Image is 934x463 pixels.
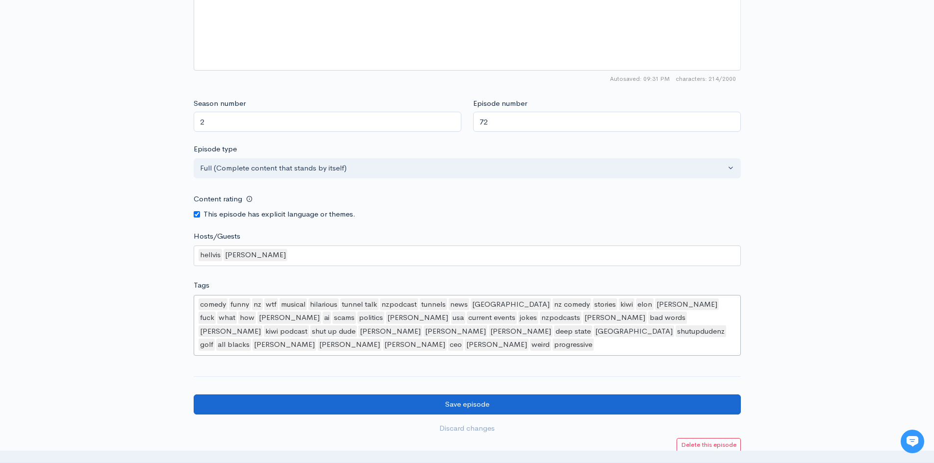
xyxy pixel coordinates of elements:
div: what [217,312,237,324]
div: nzpodcasts [540,312,581,324]
input: Search articles [28,184,175,204]
label: Episode type [194,144,237,155]
div: shutupdudenz [676,325,726,338]
div: news [449,298,469,311]
a: Discard changes [194,418,741,439]
div: [PERSON_NAME] [583,312,647,324]
div: [PERSON_NAME] [257,312,321,324]
div: wtf [264,298,278,311]
div: [GEOGRAPHIC_DATA] [594,325,674,338]
div: deep state [554,325,592,338]
div: [PERSON_NAME] [655,298,719,311]
div: usa [451,312,465,324]
div: [PERSON_NAME] [252,339,316,351]
iframe: gist-messenger-bubble-iframe [901,430,924,453]
div: elon [636,298,654,311]
div: [PERSON_NAME] [424,325,487,338]
div: weird [530,339,551,351]
a: Delete this episode [677,438,741,452]
div: hellvis [199,249,222,261]
div: politics [357,312,384,324]
div: [PERSON_NAME] [199,325,262,338]
div: [PERSON_NAME] [318,339,381,351]
span: 214/2000 [676,74,736,83]
label: Content rating [194,189,242,209]
div: fuck [199,312,216,324]
input: Save episode [194,394,741,414]
button: New conversation [15,130,181,149]
label: Hosts/Guests [194,231,240,242]
div: [PERSON_NAME] [489,325,553,338]
button: Full (Complete content that stands by itself) [194,158,741,178]
div: golf [199,339,215,351]
div: jokes [518,312,538,324]
h1: Hi [PERSON_NAME] 👋 [15,48,181,63]
input: Enter episode number [473,112,741,132]
div: stories [593,298,617,311]
div: all blacks [216,339,251,351]
div: tunnels [420,298,447,311]
span: New conversation [63,136,118,144]
div: ai [323,312,331,324]
small: Delete this episode [681,440,736,449]
span: Autosaved: 09:31 PM [610,74,670,83]
div: how [238,312,256,324]
div: ceo [448,339,463,351]
div: tunnel talk [340,298,379,311]
div: Full (Complete content that stands by itself) [200,163,726,174]
label: Season number [194,98,246,109]
div: nz [252,298,263,311]
label: Tags [194,280,209,291]
div: [GEOGRAPHIC_DATA] [471,298,551,311]
div: scams [332,312,356,324]
h2: Just let us know if you need anything and we'll be happy to help! 🙂 [15,65,181,112]
div: [PERSON_NAME] [358,325,422,338]
div: comedy [199,298,227,311]
div: bad words [648,312,687,324]
label: Episode number [473,98,527,109]
label: This episode has explicit language or themes. [203,209,355,220]
input: Enter season number for this episode [194,112,461,132]
div: funny [229,298,251,311]
div: kiwi podcast [264,325,309,338]
div: shut up dude [310,325,357,338]
div: [PERSON_NAME] [386,312,450,324]
div: musical [279,298,307,311]
div: [PERSON_NAME] [465,339,529,351]
div: progressive [553,339,594,351]
div: kiwi [619,298,634,311]
div: nz comedy [553,298,591,311]
div: [PERSON_NAME] [224,249,287,261]
div: [PERSON_NAME] [383,339,447,351]
div: nzpodcast [380,298,418,311]
p: Find an answer quickly [13,168,183,180]
div: hilarious [308,298,339,311]
div: current events [467,312,517,324]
